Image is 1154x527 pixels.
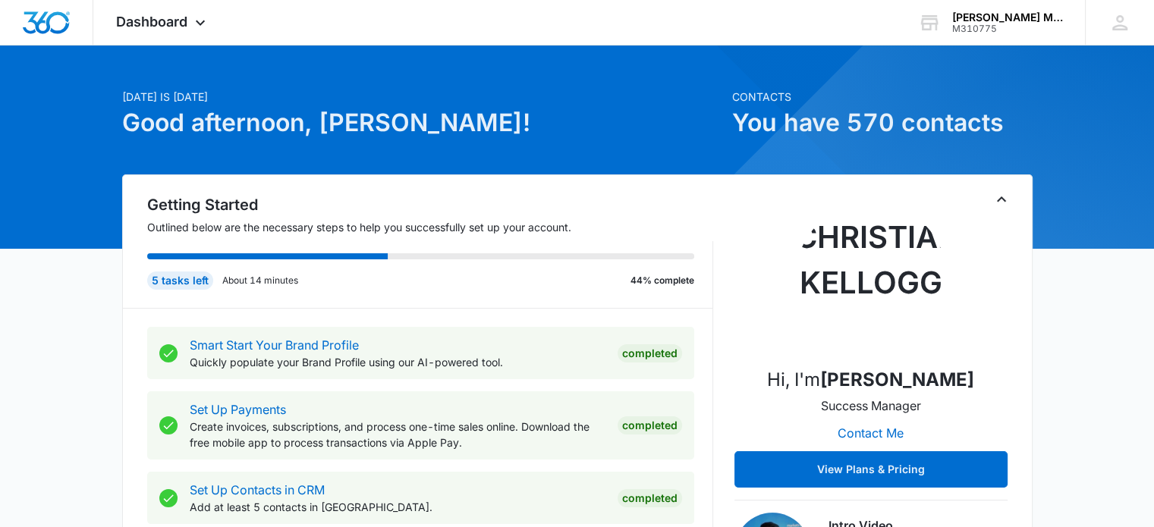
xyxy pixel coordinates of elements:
p: [DATE] is [DATE] [122,89,723,105]
span: Dashboard [116,14,187,30]
p: Quickly populate your Brand Profile using our AI-powered tool. [190,354,605,370]
div: Completed [618,344,682,362]
p: Contacts [732,89,1033,105]
h2: Getting Started [147,193,713,216]
img: Christian Kellogg [795,202,947,354]
button: Toggle Collapse [992,190,1011,209]
button: Contact Me [822,415,919,451]
a: Smart Start Your Brand Profile [190,337,359,353]
div: Completed [618,489,682,507]
div: Completed [618,416,682,434]
div: account id [952,24,1063,34]
div: account name [952,11,1063,24]
p: 44% complete [630,274,694,287]
p: Add at least 5 contacts in [GEOGRAPHIC_DATA]. [190,499,605,515]
p: Hi, I'm [767,366,974,394]
h1: Good afternoon, [PERSON_NAME]! [122,105,723,141]
strong: [PERSON_NAME] [820,369,974,391]
button: View Plans & Pricing [734,451,1008,488]
a: Set Up Contacts in CRM [190,482,325,497]
a: Set Up Payments [190,402,286,417]
p: Outlined below are the necessary steps to help you successfully set up your account. [147,219,713,235]
div: 5 tasks left [147,271,213,290]
p: Success Manager [821,397,921,415]
h1: You have 570 contacts [732,105,1033,141]
p: Create invoices, subscriptions, and process one-time sales online. Download the free mobile app t... [190,419,605,450]
p: About 14 minutes [222,274,298,287]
